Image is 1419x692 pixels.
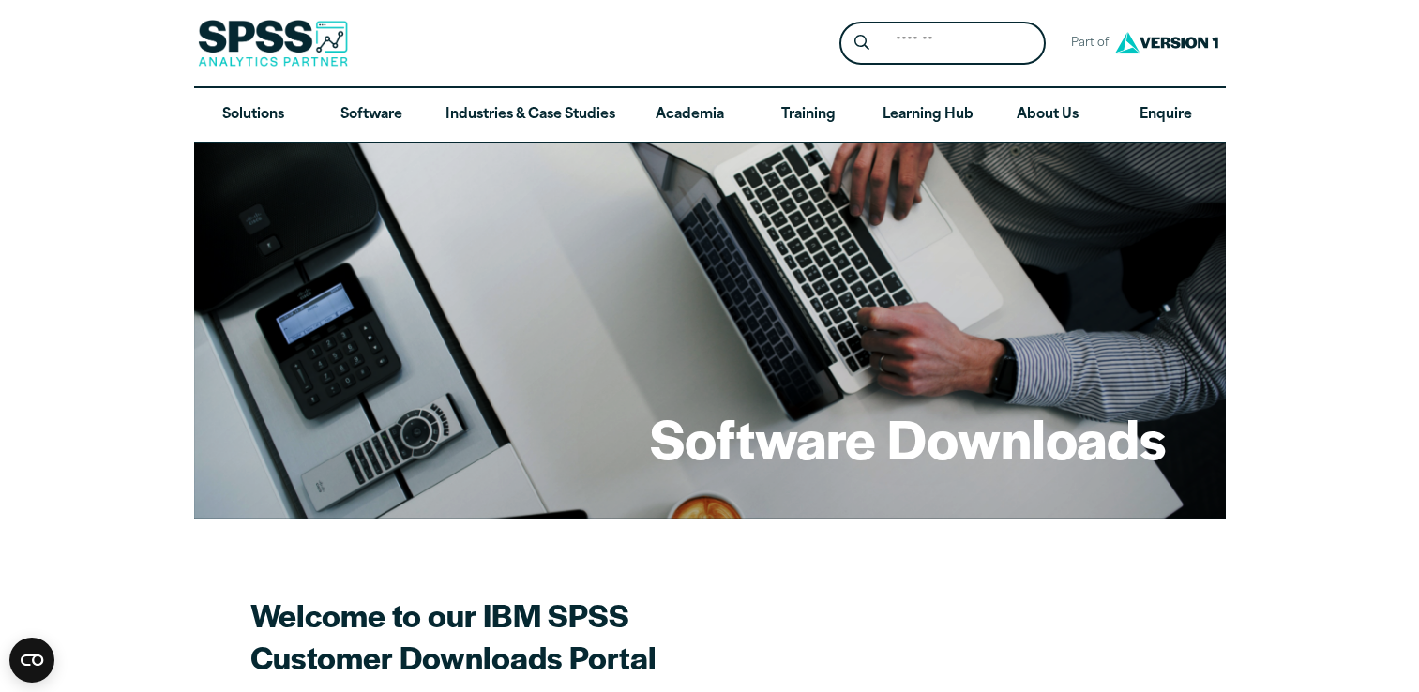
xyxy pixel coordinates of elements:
[194,88,1226,143] nav: Desktop version of site main menu
[650,401,1166,474] h1: Software Downloads
[250,594,907,678] h2: Welcome to our IBM SPSS Customer Downloads Portal
[312,88,430,143] a: Software
[748,88,867,143] a: Training
[868,88,989,143] a: Learning Hub
[630,88,748,143] a: Academia
[854,35,869,51] svg: Search magnifying glass icon
[989,88,1107,143] a: About Us
[430,88,630,143] a: Industries & Case Studies
[198,20,348,67] img: SPSS Analytics Partner
[839,22,1046,66] form: Site Header Search Form
[9,638,54,683] button: Open CMP widget
[1107,88,1225,143] a: Enquire
[1110,25,1223,60] img: Version1 Logo
[194,88,312,143] a: Solutions
[1061,30,1110,57] span: Part of
[844,26,879,61] button: Search magnifying glass icon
